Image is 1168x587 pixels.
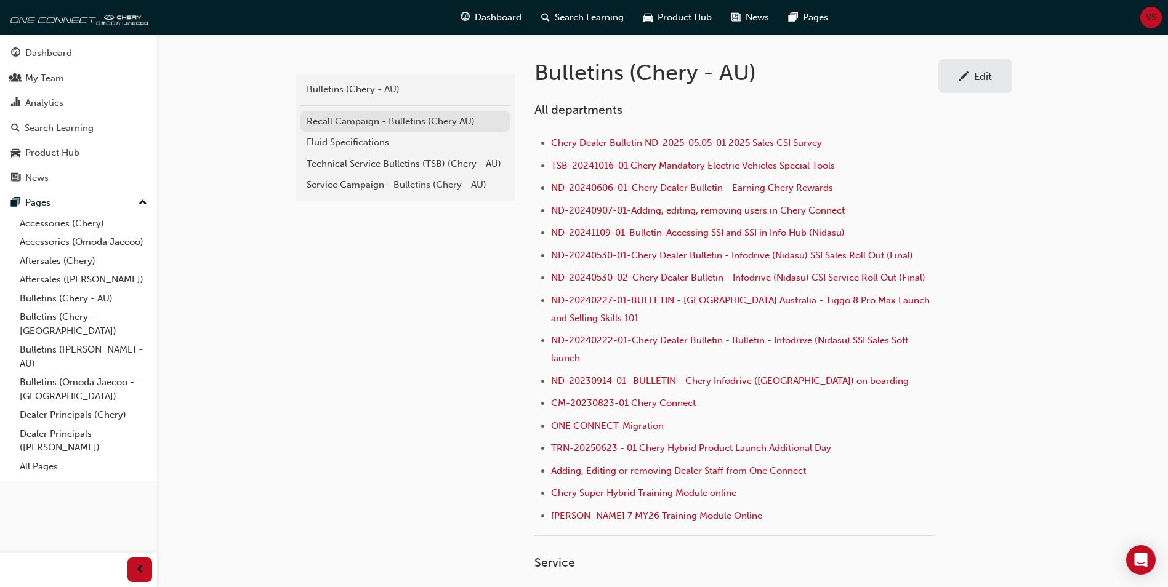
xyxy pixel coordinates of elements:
span: up-icon [139,195,147,211]
a: Dealer Principals (Chery) [15,405,152,425]
div: Open Intercom Messenger [1126,545,1156,575]
div: Analytics [25,96,63,110]
a: Accessories (Chery) [15,214,152,233]
a: Product Hub [5,142,152,164]
a: Dashboard [5,42,152,65]
a: Recall Campaign - Bulletins (Chery AU) [300,111,510,132]
a: Bulletins (Omoda Jaecoo - [GEOGRAPHIC_DATA]) [15,373,152,405]
a: Edit [938,59,1012,93]
a: Analytics [5,92,152,114]
div: Recall Campaign - Bulletins (Chery AU) [307,114,504,129]
a: Chery Super Hybrid Training Module online [551,487,736,498]
div: Product Hub [25,146,79,160]
span: Search Learning [555,10,624,25]
a: ND-20240530-02-Chery Dealer Bulletin - Infodrive (Nidasu) CSI Service Roll Out (Final) [551,272,925,283]
div: News [25,171,49,185]
div: Dashboard [25,46,72,60]
a: ND-20230914-01- BULLETIN - Chery Infodrive ([GEOGRAPHIC_DATA]) on boarding [551,375,909,386]
span: search-icon [541,10,550,25]
a: Bulletins (Chery - AU) [15,289,152,308]
a: CM-20230823-01 Chery Connect [551,397,696,409]
a: search-iconSearch Learning [531,5,634,30]
a: Fluid Specifications [300,132,510,153]
a: Technical Service Bulletins (TSB) (Chery - AU) [300,153,510,175]
span: pencil-icon [959,71,969,84]
span: people-icon [11,73,20,84]
a: Search Learning [5,117,152,140]
img: oneconnect [6,5,148,30]
span: pages-icon [11,198,20,209]
a: car-iconProduct Hub [634,5,722,30]
a: guage-iconDashboard [451,5,531,30]
span: VS [1146,10,1156,25]
span: News [746,10,769,25]
a: Bulletins (Chery - AU) [300,79,510,100]
span: Product Hub [658,10,712,25]
div: Search Learning [25,121,94,135]
a: ND-20240907-01-Adding, editing, removing users in Chery Connect [551,205,845,216]
span: news-icon [731,10,741,25]
a: ND-20240222-01-Chery Dealer Bulletin - Bulletin - Infodrive (Nidasu) SSI Sales Soft launch [551,335,911,364]
span: search-icon [11,123,20,134]
a: All Pages [15,457,152,476]
a: TSB-20241016-01 Chery Mandatory Electric Vehicles Special Tools [551,160,835,171]
a: ND-20240227-01-BULLETIN - [GEOGRAPHIC_DATA] Australia - Tiggo 8 Pro Max Launch and Selling Skills... [551,295,932,324]
span: news-icon [11,173,20,184]
div: Service Campaign - Bulletins (Chery - AU) [307,178,504,192]
span: guage-icon [11,48,20,59]
span: pages-icon [789,10,798,25]
span: chart-icon [11,98,20,109]
span: Service [534,556,575,570]
a: news-iconNews [722,5,779,30]
a: Service Campaign - Bulletins (Chery - AU) [300,174,510,196]
button: Pages [5,191,152,214]
span: prev-icon [135,562,145,578]
span: guage-icon [461,10,470,25]
div: Fluid Specifications [307,135,504,150]
a: Adding, Editing or removing Dealer Staff from One Connect [551,465,806,476]
a: Accessories (Omoda Jaecoo) [15,233,152,252]
span: All departments [534,103,622,117]
h1: Bulletins (Chery - AU) [534,59,938,86]
button: VS [1140,7,1162,28]
a: Bulletins (Chery - [GEOGRAPHIC_DATA]) [15,308,152,340]
div: Bulletins (Chery - AU) [307,82,504,97]
div: My Team [25,71,64,86]
div: Pages [25,196,50,210]
a: ONE CONNECT-Migration [551,420,664,431]
span: car-icon [11,148,20,159]
a: Bulletins ([PERSON_NAME] - AU) [15,340,152,373]
a: My Team [5,67,152,90]
span: Pages [803,10,828,25]
span: Dashboard [475,10,522,25]
div: Edit [974,70,992,82]
span: ND-20241109-01-Bulletin-Accessing SSI and SSI in Info Hub (Nidasu) [551,227,845,238]
span: car-icon [643,10,653,25]
a: TRN-20250623 - 01 Chery Hybrid Product Launch Additional Day [551,442,831,453]
button: DashboardMy TeamAnalyticsSearch LearningProduct HubNews [5,39,152,191]
div: Technical Service Bulletins (TSB) (Chery - AU) [307,157,504,171]
a: Aftersales ([PERSON_NAME]) [15,270,152,289]
a: ND-20240606-01-Chery Dealer Bulletin - Earning Chery Rewards [551,182,833,193]
span: ND-20240530-01-Chery Dealer Bulletin - Infodrive (Nidasu) SSI Sales Roll Out (Final) [551,250,913,261]
a: [PERSON_NAME] 7 MY26 Training Module Online [551,510,762,521]
a: News [5,167,152,190]
a: pages-iconPages [779,5,838,30]
a: Chery Dealer Bulletin ND-2025-05.05-01 2025 Sales CSI Survey [551,137,822,148]
a: Dealer Principals ([PERSON_NAME]) [15,425,152,457]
